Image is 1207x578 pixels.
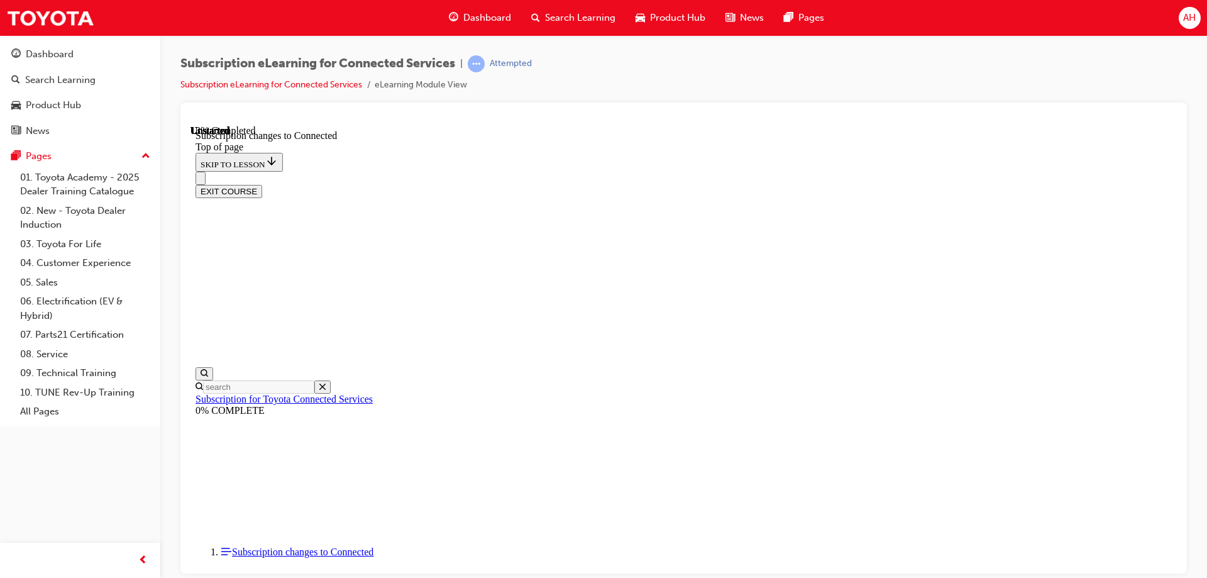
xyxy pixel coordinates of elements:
button: Close navigation menu [5,47,15,60]
span: pages-icon [11,151,21,162]
span: learningRecordVerb_ATTEMPT-icon [468,55,485,72]
a: All Pages [15,402,155,421]
button: Close search menu [124,255,140,269]
span: Search Learning [545,11,615,25]
a: 09. Technical Training [15,364,155,383]
span: prev-icon [138,553,148,569]
span: | [460,57,463,71]
a: Subscription eLearning for Connected Services [180,79,362,90]
a: 07. Parts21 Certification [15,325,155,345]
span: News [740,11,764,25]
input: Search [13,255,124,269]
a: 10. TUNE Rev-Up Training [15,383,155,403]
span: news-icon [725,10,735,26]
span: car-icon [11,100,21,111]
a: 02. New - Toyota Dealer Induction [15,201,155,235]
div: Product Hub [26,98,81,113]
a: Dashboard [5,43,155,66]
div: Top of page [5,16,981,28]
button: DashboardSearch LearningProduct HubNews [5,40,155,145]
span: Dashboard [463,11,511,25]
a: pages-iconPages [774,5,834,31]
span: search-icon [531,10,540,26]
img: Trak [6,4,94,32]
span: up-icon [141,148,150,165]
span: AH [1183,11,1196,25]
a: 03. Toyota For Life [15,235,155,254]
a: search-iconSearch Learning [521,5,626,31]
button: Pages [5,145,155,168]
div: Search Learning [25,73,96,87]
span: guage-icon [11,49,21,60]
a: car-iconProduct Hub [626,5,715,31]
span: Pages [798,11,824,25]
a: Search Learning [5,69,155,92]
button: AH [1179,7,1201,29]
div: Attempted [490,58,532,70]
div: Subscription changes to Connected [5,5,981,16]
span: pages-icon [784,10,793,26]
span: news-icon [11,126,21,137]
span: search-icon [11,75,20,86]
div: Dashboard [26,47,74,62]
button: EXIT COURSE [5,60,72,73]
span: Product Hub [650,11,705,25]
a: 06. Electrification (EV & Hybrid) [15,292,155,325]
button: SKIP TO LESSON [5,28,92,47]
a: 05. Sales [15,273,155,292]
span: Subscription eLearning for Connected Services [180,57,455,71]
div: 0% COMPLETE [5,280,981,291]
a: news-iconNews [715,5,774,31]
a: Product Hub [5,94,155,117]
li: eLearning Module View [375,78,467,92]
div: News [26,124,50,138]
a: 01. Toyota Academy - 2025 Dealer Training Catalogue [15,168,155,201]
button: Open search menu [5,242,23,255]
a: guage-iconDashboard [439,5,521,31]
a: 04. Customer Experience [15,253,155,273]
a: News [5,119,155,143]
a: 08. Service [15,345,155,364]
span: guage-icon [449,10,458,26]
a: Subscription for Toyota Connected Services [5,269,182,279]
span: car-icon [636,10,645,26]
div: Pages [26,149,52,164]
span: SKIP TO LESSON [10,35,87,44]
